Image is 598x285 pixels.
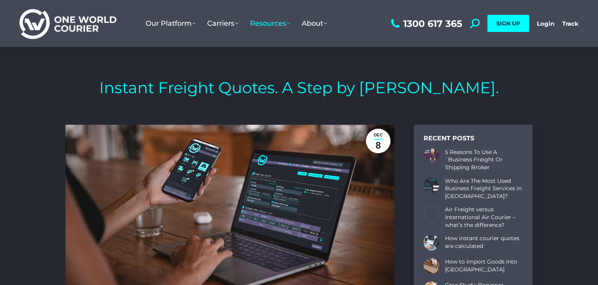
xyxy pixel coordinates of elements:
a: 5 Reasons To Use A `Business Freight Or Shipping Broker [445,149,523,172]
span: 8 [376,140,381,151]
a: Carriers [201,11,244,35]
a: Dec8 [366,129,390,153]
img: One World Courier [19,8,116,39]
a: Post image [424,177,439,193]
a: Track [562,20,579,27]
a: Post image [424,206,439,221]
span: Resources [250,19,290,28]
h1: Instant Freight Quotes. A Step by [PERSON_NAME]. [99,78,499,97]
a: Resources [244,11,296,35]
a: About [296,11,333,35]
a: Who Are The Most Used Business Freight Services in [GEOGRAPHIC_DATA]? [445,177,523,200]
a: Our Platform [140,11,201,35]
a: How instant courier quotes are calculated [445,235,523,250]
a: Post image [424,149,439,164]
div: Recent Posts [424,135,523,143]
a: 1300 617 365 [389,19,462,28]
a: Post image [424,235,439,250]
a: SIGN UP [487,15,529,32]
span: About [302,19,327,28]
span: Dec [374,131,383,139]
span: Carriers [207,19,238,28]
a: How to Import Goods Into [GEOGRAPHIC_DATA] [445,258,523,273]
span: Our Platform [146,19,195,28]
a: Login [537,20,554,27]
span: SIGN UP [496,20,520,27]
a: Air Freight versus International Air Courier – what’s the difference? [445,206,523,229]
a: Post image [424,258,439,274]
